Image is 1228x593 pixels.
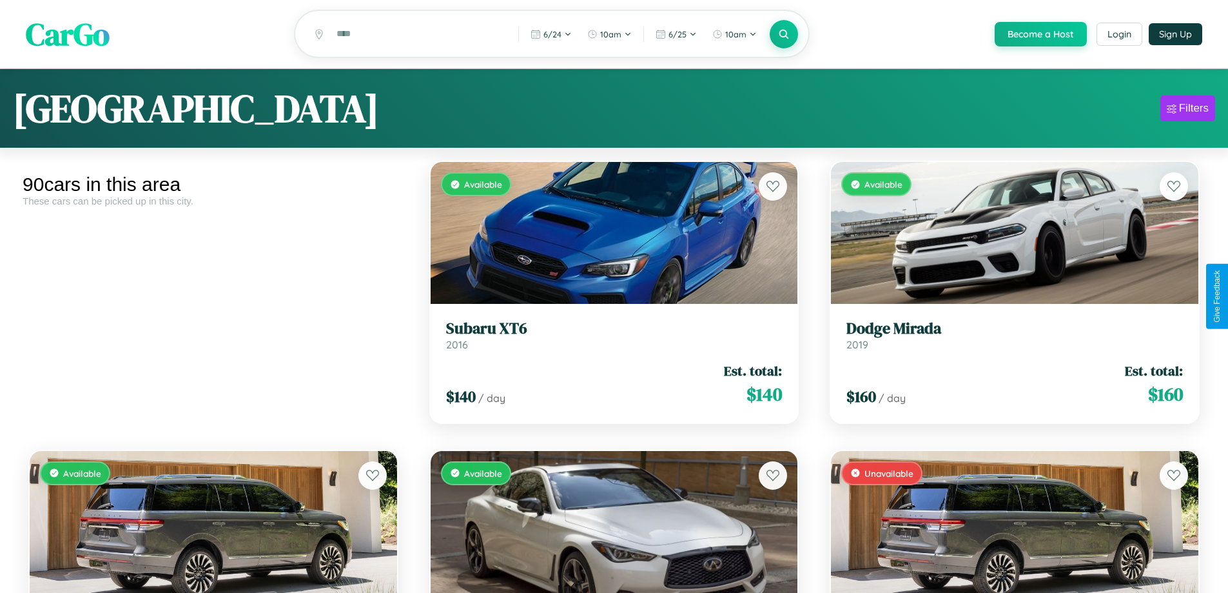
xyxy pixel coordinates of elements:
span: Available [63,468,101,479]
span: 10am [725,29,746,39]
div: 90 cars in this area [23,174,404,196]
button: 10am [706,24,763,45]
span: CarGo [26,13,110,55]
h3: Subaru XT6 [446,319,783,338]
span: $ 140 [446,386,476,407]
button: Login [1096,23,1142,46]
button: 10am [581,24,638,45]
span: Est. total: [724,361,782,380]
span: 10am [600,29,621,39]
span: $ 160 [1148,381,1183,407]
span: 2019 [846,338,868,351]
button: Become a Host [995,22,1087,46]
span: $ 140 [746,381,782,407]
h1: [GEOGRAPHIC_DATA] [13,82,379,135]
span: Available [464,179,502,190]
span: Est. total: [1125,361,1183,380]
a: Subaru XT62016 [446,319,783,351]
button: Sign Up [1149,23,1202,45]
span: / day [879,392,906,405]
span: 6 / 25 [668,29,687,39]
button: 6/24 [524,24,578,45]
span: $ 160 [846,386,876,407]
div: Filters [1179,102,1209,115]
span: Unavailable [864,468,913,479]
span: 2016 [446,338,468,351]
span: / day [478,392,505,405]
button: 6/25 [649,24,703,45]
span: Available [464,468,502,479]
a: Dodge Mirada2019 [846,319,1183,351]
div: These cars can be picked up in this city. [23,196,404,206]
div: Give Feedback [1213,270,1222,323]
span: 6 / 24 [543,29,561,39]
button: Filters [1160,95,1215,121]
h3: Dodge Mirada [846,319,1183,338]
span: Available [864,179,902,190]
